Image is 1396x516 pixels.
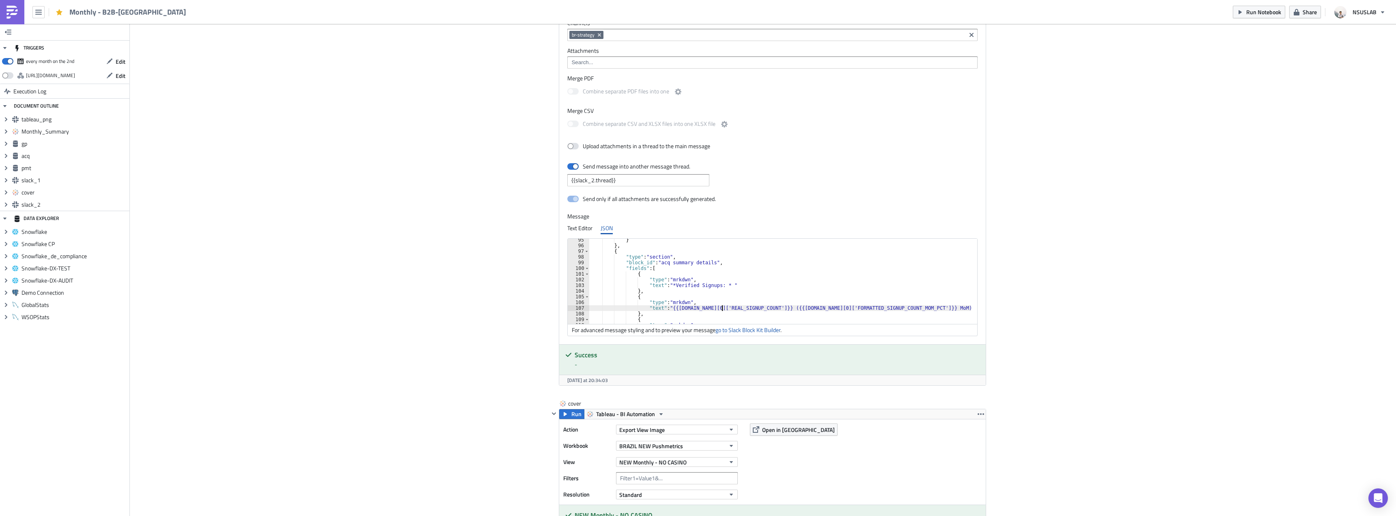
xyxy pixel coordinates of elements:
button: Open in [GEOGRAPHIC_DATA] [750,423,838,436]
label: Merge CSV [567,107,978,114]
label: Attachments [567,47,978,54]
div: every month on the 2nd [26,55,74,67]
input: Search... [569,58,975,67]
button: Run [559,409,584,419]
span: Demo Connection [22,289,127,296]
span: cover [568,399,601,408]
h5: Success [575,352,980,358]
span: slack_2 [22,201,127,208]
button: Export View Image [616,425,738,434]
div: 105 [568,294,589,300]
span: Monthly - B2B-[GEOGRAPHIC_DATA] [69,7,187,17]
span: Snowflake CP [22,240,127,248]
button: NSUSLAB [1329,3,1390,21]
label: Message [567,213,978,220]
button: NEW Monthly - NO CASINO [616,457,738,467]
div: 108 [568,311,589,317]
span: Snowflake-DX-TEST [22,265,127,272]
div: 96 [568,243,589,248]
label: Filters [563,472,612,484]
span: Snowflake-DX-AUDIT [22,277,127,284]
div: 100 [568,266,589,271]
label: View [563,456,612,468]
img: PushMetrics [6,6,19,19]
span: Execution Log [13,84,46,99]
span: Standard [619,490,642,499]
span: GlobalStats [22,301,127,309]
a: go to Slack Block Kit Builder [715,326,780,334]
div: JSON [601,222,613,234]
span: cover [22,189,127,196]
span: Run [571,409,582,419]
span: Edit [116,57,125,66]
div: 107 [568,305,589,311]
label: Action [563,423,612,436]
label: Send message into another message thread. [567,163,691,170]
span: tableau_png [22,116,127,123]
label: Combine separate CSV and XLSX files into one XLSX file [567,119,729,130]
body: Rich Text Area. Press ALT-0 for help. [3,3,423,10]
span: [DATE] at 20:34:03 [567,376,608,384]
div: 101 [568,271,589,277]
span: Snowflake [22,228,127,235]
div: For advanced message styling and to preview your message . [568,324,977,336]
div: DATA EXPLORER [14,211,59,226]
div: TRIGGERS [14,41,44,55]
span: br-strategy [572,32,595,38]
button: Remove Tag [596,31,603,39]
label: Channels [567,19,978,27]
span: gp [22,140,127,147]
div: Open Intercom Messenger [1368,488,1388,508]
span: acq [22,152,127,160]
button: Edit [102,69,129,82]
span: NEW Monthly - NO CASINO [619,458,687,466]
button: Combine separate CSV and XLSX files into one XLSX file [720,119,729,129]
span: BRAZIL NEW Pushmetrics [619,442,683,450]
span: Share [1303,8,1317,16]
button: Hide content [549,409,559,419]
span: Monthly_Summary [22,128,127,135]
span: Run Notebook [1246,8,1281,16]
div: 99 [568,260,589,266]
div: DOCUMENT OUTLINE [14,99,59,113]
label: Upload attachments in a thread to the main message [567,142,710,150]
div: 102 [568,277,589,283]
div: 95 [568,237,589,243]
span: slack_1 [22,177,127,184]
button: Run Notebook [1233,6,1285,18]
div: 97 [568,248,589,254]
span: Tableau - BI Automation [596,409,655,419]
div: 103 [568,283,589,288]
button: Share [1289,6,1321,18]
span: WSOPStats [22,313,127,321]
input: Filter1=Value1&... [616,472,738,484]
p: BI Automated Monthly Reports - [GEOGRAPHIC_DATA] [3,3,423,10]
label: Workbook [563,440,612,452]
input: {{ slack_1.thread }} [567,174,709,186]
div: https://pushmetrics.io/api/v1/report/21LwmnMok3/webhook?token=a516fe4d2ff54e4f994dfce7e622d00a [26,69,75,82]
div: 110 [568,322,589,328]
button: Tableau - BI Automation [584,409,667,419]
span: NSUSLAB [1353,8,1377,16]
div: 98 [568,254,589,260]
button: Edit [102,55,129,68]
div: Send only if all attachments are successfully generated. [583,195,716,203]
label: Combine separate PDF files into one [567,87,683,97]
button: Clear selected items [967,30,976,40]
button: Combine separate PDF files into one [673,87,683,97]
span: Snowflake_de_compliance [22,253,127,260]
span: Export View Image [619,425,665,434]
label: Merge PDF [567,75,978,82]
div: - [575,360,980,369]
div: 104 [568,288,589,294]
button: Standard [616,490,738,499]
img: Avatar [1334,5,1347,19]
span: Edit [116,71,125,80]
div: 109 [568,317,589,322]
button: BRAZIL NEW Pushmetrics [616,441,738,451]
span: Open in [GEOGRAPHIC_DATA] [762,425,835,434]
div: 106 [568,300,589,305]
label: Resolution [563,488,612,501]
div: Text Editor [567,222,592,234]
span: pmt [22,164,127,172]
